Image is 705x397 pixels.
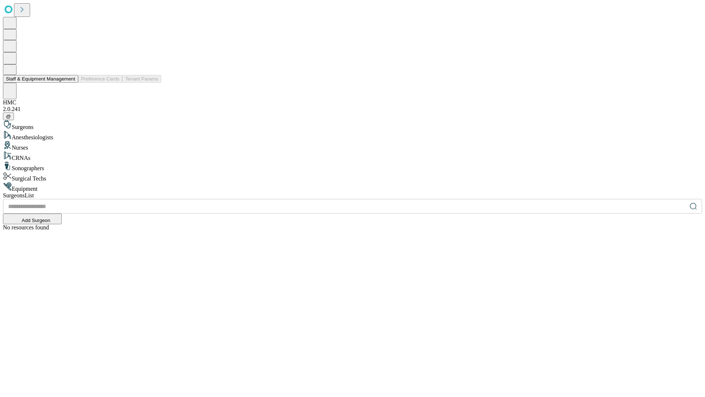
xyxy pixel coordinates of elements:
[3,214,62,224] button: Add Surgeon
[3,99,702,106] div: HMC
[3,224,702,231] div: No resources found
[78,75,122,83] button: Preference Cards
[3,120,702,130] div: Surgeons
[3,161,702,172] div: Sonographers
[3,75,78,83] button: Staff & Equipment Management
[6,114,11,119] span: @
[3,112,14,120] button: @
[3,151,702,161] div: CRNAs
[3,130,702,141] div: Anesthesiologists
[122,75,161,83] button: Tenant Params
[3,182,702,192] div: Equipment
[3,192,702,199] div: Surgeons List
[3,172,702,182] div: Surgical Techs
[22,218,50,223] span: Add Surgeon
[3,106,702,112] div: 2.0.241
[3,141,702,151] div: Nurses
